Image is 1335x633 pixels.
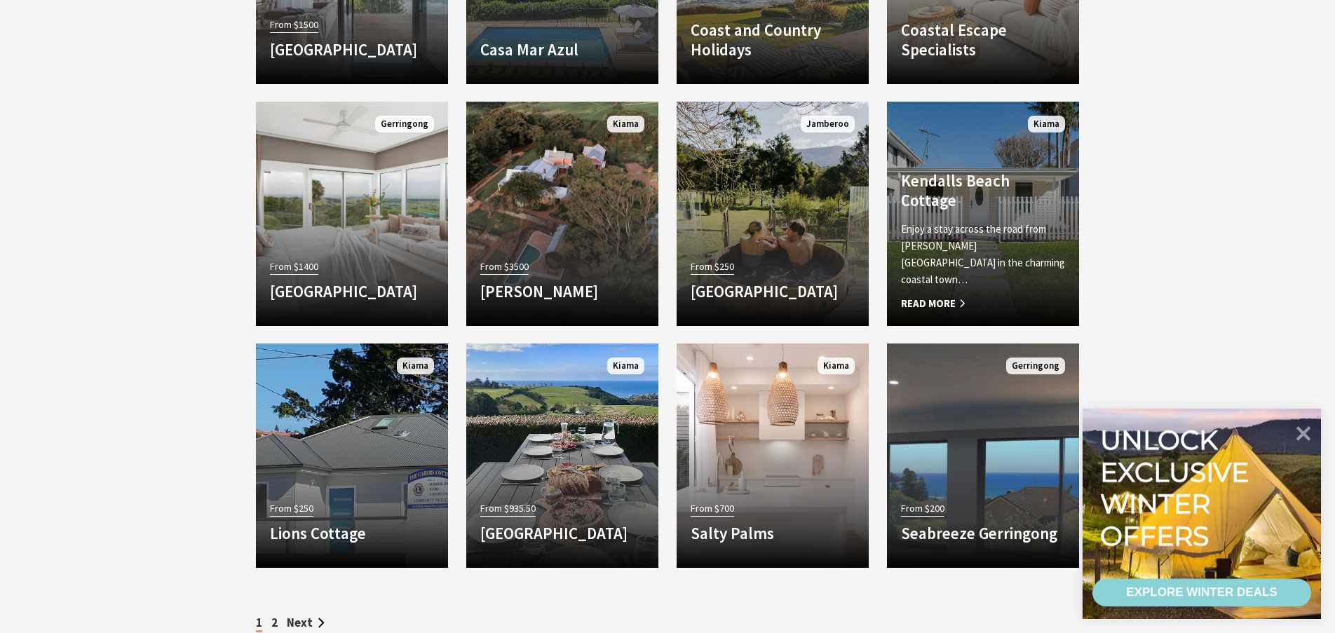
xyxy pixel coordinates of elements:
[901,295,1065,312] span: Read More
[887,343,1079,568] a: From $200 Seabreeze Gerringong Gerringong
[270,501,313,517] span: From $250
[270,17,318,33] span: From $1500
[256,343,448,568] a: From $250 Lions Cottage Kiama
[1092,578,1311,606] a: EXPLORE WINTER DEALS
[691,259,734,275] span: From $250
[397,358,434,375] span: Kiama
[691,282,855,301] h4: [GEOGRAPHIC_DATA]
[480,259,529,275] span: From $3500
[480,501,536,517] span: From $935.50
[691,20,855,59] h4: Coast and Country Holidays
[901,501,944,517] span: From $200
[691,501,734,517] span: From $700
[1126,578,1277,606] div: EXPLORE WINTER DEALS
[271,615,278,630] a: 2
[901,221,1065,288] p: Enjoy a stay across the road from [PERSON_NAME][GEOGRAPHIC_DATA] in the charming coastal town…
[480,524,644,543] h4: [GEOGRAPHIC_DATA]
[887,102,1079,326] a: Another Image Used Kendalls Beach Cottage Enjoy a stay across the road from [PERSON_NAME][GEOGRAP...
[607,116,644,133] span: Kiama
[677,102,869,326] a: From $250 [GEOGRAPHIC_DATA] Jamberoo
[691,524,855,543] h4: Salty Palms
[270,282,434,301] h4: [GEOGRAPHIC_DATA]
[256,615,262,632] span: 1
[466,343,658,568] a: From $935.50 [GEOGRAPHIC_DATA] Kiama
[287,615,325,630] a: Next
[375,116,434,133] span: Gerringong
[480,282,644,301] h4: [PERSON_NAME]
[480,40,644,60] h4: Casa Mar Azul
[607,358,644,375] span: Kiama
[901,524,1065,543] h4: Seabreeze Gerringong
[801,116,855,133] span: Jamberoo
[818,358,855,375] span: Kiama
[466,102,658,326] a: From $3500 [PERSON_NAME] Kiama
[1100,424,1255,552] div: Unlock exclusive winter offers
[677,343,869,568] a: From $700 Salty Palms Kiama
[270,524,434,543] h4: Lions Cottage
[1028,116,1065,133] span: Kiama
[1006,358,1065,375] span: Gerringong
[901,171,1065,210] h4: Kendalls Beach Cottage
[270,40,434,60] h4: [GEOGRAPHIC_DATA]
[270,259,318,275] span: From $1400
[901,20,1065,59] h4: Coastal Escape Specialists
[256,102,448,326] a: Another Image Used From $1400 [GEOGRAPHIC_DATA] Gerringong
